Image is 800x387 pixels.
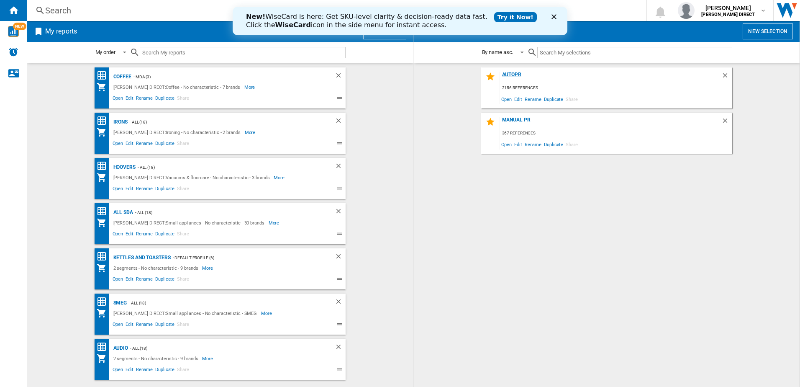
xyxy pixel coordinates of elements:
[482,49,513,55] div: By name asc.
[500,93,513,105] span: Open
[135,139,154,150] span: Rename
[701,12,755,17] b: [PERSON_NAME] DIRECT
[124,366,135,376] span: Edit
[97,82,111,92] div: My Assortment
[111,173,274,183] div: [PERSON_NAME] DIRECT:Vacuums & floorcare - No characteristic - 3 brands
[131,72,318,82] div: - mda (3)
[543,139,564,150] span: Duplicate
[8,47,18,57] img: alerts-logo.svg
[523,139,543,150] span: Rename
[97,116,111,126] div: Price Ranking
[537,47,732,58] input: Search My selections
[124,139,135,150] span: Edit
[111,72,131,82] div: Coffee
[97,127,111,137] div: My Assortment
[111,139,125,150] span: Open
[111,353,203,364] div: 2 segments - No characteristic - 9 brands
[154,139,176,150] span: Duplicate
[124,275,135,285] span: Edit
[523,93,543,105] span: Rename
[176,139,190,150] span: Share
[500,139,513,150] span: Open
[97,353,111,364] div: My Assortment
[319,8,327,13] div: Close
[269,218,281,228] span: More
[44,23,79,39] h2: My reports
[154,230,176,240] span: Duplicate
[202,263,214,273] span: More
[171,253,318,263] div: - Default profile (6)
[111,117,128,127] div: Irons
[97,342,111,352] div: Price Ranking
[135,320,154,330] span: Rename
[111,366,125,376] span: Open
[133,207,318,218] div: - ALL (18)
[176,94,190,104] span: Share
[335,343,346,353] div: Delete
[500,72,721,83] div: AUTOPR
[111,82,244,92] div: [PERSON_NAME] DIRECT:Coffee - No characteristic - 7 brands
[543,93,564,105] span: Duplicate
[97,263,111,273] div: My Assortment
[111,207,133,218] div: All SDA
[128,343,318,353] div: - ALL (18)
[128,117,318,127] div: - ALL (18)
[261,308,273,318] span: More
[95,49,115,55] div: My order
[335,162,346,173] div: Delete
[97,206,111,217] div: Price Ranking
[135,366,154,376] span: Rename
[135,275,154,285] span: Rename
[111,185,125,195] span: Open
[97,70,111,81] div: Price Ranking
[8,26,19,37] img: wise-card.svg
[335,298,346,308] div: Delete
[124,185,135,195] span: Edit
[111,343,128,353] div: Audio
[176,230,190,240] span: Share
[233,7,567,35] iframe: Intercom live chat banner
[202,353,214,364] span: More
[111,253,171,263] div: Kettles and Toasters
[111,230,125,240] span: Open
[335,72,346,82] div: Delete
[111,162,136,173] div: Hoovers
[124,94,135,104] span: Edit
[154,275,176,285] span: Duplicate
[97,251,111,262] div: Price Ranking
[111,127,245,137] div: [PERSON_NAME] DIRECT:Ironing - No characteristic - 2 brands
[111,298,127,308] div: SMEG
[154,366,176,376] span: Duplicate
[111,94,125,104] span: Open
[500,83,732,93] div: 2156 references
[124,230,135,240] span: Edit
[154,320,176,330] span: Duplicate
[111,263,203,273] div: 2 segments - No characteristic - 9 brands
[274,173,286,183] span: More
[244,82,256,92] span: More
[140,47,346,58] input: Search My reports
[500,128,732,139] div: 367 references
[176,320,190,330] span: Share
[135,94,154,104] span: Rename
[97,161,111,171] div: Price Ranking
[111,275,125,285] span: Open
[127,298,318,308] div: - ALL (18)
[721,117,732,128] div: Delete
[111,218,269,228] div: [PERSON_NAME] DIRECT:Small appliances - No characteristic - 30 brands
[154,94,176,104] span: Duplicate
[335,207,346,218] div: Delete
[743,23,793,39] button: New selection
[335,117,346,127] div: Delete
[111,308,262,318] div: [PERSON_NAME] DIRECT:Small appliances - No characteristic - SMEG
[97,173,111,183] div: My Assortment
[701,4,755,12] span: [PERSON_NAME]
[97,308,111,318] div: My Assortment
[111,320,125,330] span: Open
[335,253,346,263] div: Delete
[135,185,154,195] span: Rename
[176,366,190,376] span: Share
